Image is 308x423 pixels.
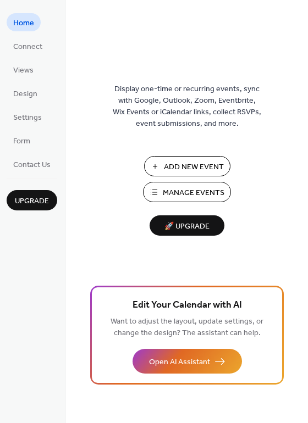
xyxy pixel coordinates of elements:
[13,88,37,100] span: Design
[7,60,40,79] a: Views
[7,37,49,55] a: Connect
[13,18,34,29] span: Home
[143,182,231,202] button: Manage Events
[13,159,51,171] span: Contact Us
[7,13,41,31] a: Home
[144,156,230,176] button: Add New Event
[113,84,261,130] span: Display one-time or recurring events, sync with Google, Outlook, Zoom, Eventbrite, Wix Events or ...
[7,84,44,102] a: Design
[111,314,263,341] span: Want to adjust the layout, update settings, or change the design? The assistant can help.
[7,108,48,126] a: Settings
[133,298,242,313] span: Edit Your Calendar with AI
[7,155,57,173] a: Contact Us
[150,215,224,236] button: 🚀 Upgrade
[13,112,42,124] span: Settings
[164,162,224,173] span: Add New Event
[7,190,57,210] button: Upgrade
[13,65,34,76] span: Views
[13,41,42,53] span: Connect
[7,131,37,149] a: Form
[163,187,224,199] span: Manage Events
[133,349,242,374] button: Open AI Assistant
[156,219,218,234] span: 🚀 Upgrade
[149,357,210,368] span: Open AI Assistant
[15,196,49,207] span: Upgrade
[13,136,30,147] span: Form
